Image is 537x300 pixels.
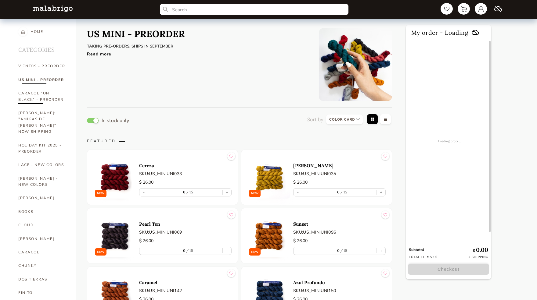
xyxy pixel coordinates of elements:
[186,190,193,194] label: 15
[473,248,476,253] span: $
[18,172,67,192] a: [PERSON_NAME] - NEW COLORS
[293,288,386,294] p: SKU: US_MINIUNI150
[18,38,67,59] h2: CATEGORIES
[186,248,193,253] label: 15
[139,288,232,294] p: SKU: US_MINIUNI142
[18,86,67,106] a: CARACOL "ON BLACK" - PREORDER
[18,218,67,232] a: CLOUD
[160,4,348,15] input: Search...
[97,191,104,196] p: NEW
[18,273,67,286] a: DOS TIERRAS
[247,156,290,199] img: 0.jpg
[293,280,386,285] a: Azul Profundo
[307,116,323,122] p: Sort by
[139,229,232,235] p: SKU: US_MINIUNI069
[31,25,43,38] div: HOME
[18,59,67,73] a: VIENTOS - PREORDER
[87,139,392,143] p: FEATURED
[18,158,67,171] a: LACE - NEW COLORS
[409,25,488,40] h2: My order - Loading
[93,214,136,257] img: 0.jpg
[93,214,136,257] a: NEW
[377,189,385,196] button: +
[223,189,231,196] button: +
[293,221,386,227] a: Sunset
[139,221,232,227] a: Pearl Ten
[102,118,129,123] p: In stock only
[18,73,67,86] a: US MINI - PREORDER
[223,247,231,255] button: +
[319,28,392,101] img: 81502221-34E5-4A39-9C5A-0054C8B51137.jpg
[139,163,232,168] a: Cereza
[377,247,385,255] button: +
[18,259,67,272] a: CHUNKY
[293,229,386,235] p: SKU: US_MINIUNI096
[409,255,438,259] p: Total items : 0
[251,250,258,254] p: NEW
[18,232,67,245] a: [PERSON_NAME]
[18,191,67,205] a: [PERSON_NAME]
[409,247,424,252] strong: Subtotal
[472,30,479,35] img: cloud-offline-icon.f14ac36e.svg
[379,114,392,126] img: table-view__disabled.3d689eb7.svg
[468,255,488,259] p: + Shipping
[406,40,493,242] div: Loading order ...
[293,163,386,168] a: [PERSON_NAME]
[340,190,348,194] label: 15
[340,248,348,253] label: 15
[247,214,290,257] a: NEW
[18,286,67,299] a: FINITO
[293,238,386,244] p: $ 26.00
[97,250,104,254] p: NEW
[293,179,386,186] p: $ 26.00
[247,156,290,199] a: NEW
[18,106,67,139] a: [PERSON_NAME]: "AMIGAS DE [PERSON_NAME]" NOW SHIPPING
[366,114,379,126] img: grid-view.f2ab8e65.svg
[87,44,173,49] u: TAKING PRE-ORDERS, SHIPS IN SEPTEMBER
[93,156,136,199] a: NEW
[293,171,386,177] p: SKU: US_MINIUNI035
[87,28,185,40] h1: US MINI - PREORDER
[93,156,136,199] img: 0.jpg
[87,48,310,57] div: Read more
[33,5,73,12] img: L5WsItTXhTFtyxb3tkNoXNspfcfOAAWlbXYcuBTUg0FA22wzaAJ6kXiYLTb6coiuTfQf1mE2HwVko7IAAAAASUVORK5CYII=
[139,171,232,177] p: SKU: US_MINIUNI033
[139,238,232,244] p: $ 26.00
[139,179,232,186] p: $ 26.00
[408,264,489,275] button: Checkout
[247,214,290,257] img: 0.jpg
[406,264,491,275] a: Checkout
[18,245,67,259] a: CARACOL
[18,139,67,158] a: HOLIDAY KIT 2025 - PREORDER
[473,246,488,253] p: 0.00
[251,191,258,196] p: NEW
[18,205,67,218] a: BOOKS
[21,27,25,36] img: home-nav-btn.c16b0172.svg
[139,280,232,285] a: Caramel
